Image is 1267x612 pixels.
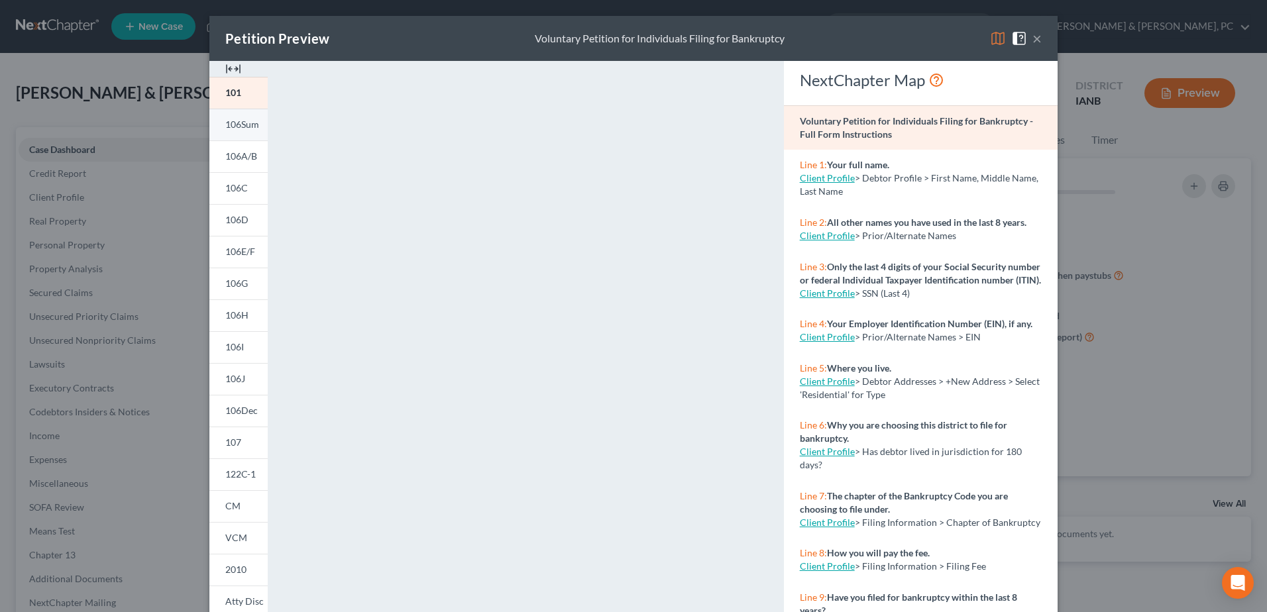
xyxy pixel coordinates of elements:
[800,591,827,603] span: Line 9:
[800,159,827,170] span: Line 1:
[855,230,956,241] span: > Prior/Alternate Names
[209,522,268,554] a: VCM
[800,547,827,558] span: Line 8:
[225,373,245,384] span: 106J
[209,236,268,268] a: 106E/F
[209,268,268,299] a: 106G
[855,331,981,342] span: > Prior/Alternate Names > EIN
[800,261,1041,285] strong: Only the last 4 digits of your Social Security number or federal Individual Taxpayer Identificati...
[800,517,855,528] a: Client Profile
[800,70,1042,91] div: NextChapter Map
[800,419,1007,444] strong: Why you are choosing this district to file for bankruptcy.
[990,30,1006,46] img: map-eea8200ae884c6f1103ae1953ef3d486a96c86aabb227e865a55264e3737af1f.svg
[800,331,855,342] a: Client Profile
[225,278,248,289] span: 106G
[225,150,257,162] span: 106A/B
[800,376,1040,400] span: > Debtor Addresses > +New Address > Select 'Residential' for Type
[209,363,268,395] a: 106J
[1032,30,1042,46] button: ×
[225,500,241,511] span: CM
[855,287,910,299] span: > SSN (Last 4)
[1222,567,1254,599] div: Open Intercom Messenger
[827,547,930,558] strong: How you will pay the fee.
[800,172,1038,197] span: > Debtor Profile > First Name, Middle Name, Last Name
[1011,30,1027,46] img: help-close-5ba153eb36485ed6c1ea00a893f15db1cb9b99d6cae46e1a8edb6c62d00a1a76.svg
[800,376,855,387] a: Client Profile
[535,31,785,46] div: Voluntary Petition for Individuals Filing for Bankruptcy
[800,490,1008,515] strong: The chapter of the Bankruptcy Code you are choosing to file under.
[800,261,827,272] span: Line 3:
[209,458,268,490] a: 122C-1
[800,115,1033,140] strong: Voluntary Petition for Individuals Filing for Bankruptcy - Full Form Instructions
[225,246,255,257] span: 106E/F
[225,436,241,448] span: 107
[800,172,855,183] a: Client Profile
[209,490,268,522] a: CM
[225,87,241,98] span: 101
[225,214,248,225] span: 106D
[225,119,259,130] span: 106Sum
[209,331,268,363] a: 106I
[827,318,1032,329] strong: Your Employer Identification Number (EIN), if any.
[800,217,827,228] span: Line 2:
[800,560,855,572] a: Client Profile
[209,172,268,204] a: 106C
[225,182,248,193] span: 106C
[209,299,268,331] a: 106H
[225,532,247,543] span: VCM
[827,217,1026,228] strong: All other names you have used in the last 8 years.
[225,564,247,575] span: 2010
[225,468,256,480] span: 122C-1
[209,395,268,427] a: 106Dec
[209,554,268,586] a: 2010
[800,230,855,241] a: Client Profile
[800,490,827,501] span: Line 7:
[800,446,855,457] a: Client Profile
[209,427,268,458] a: 107
[855,560,986,572] span: > Filing Information > Filing Fee
[209,109,268,140] a: 106Sum
[855,517,1040,528] span: > Filing Information > Chapter of Bankruptcy
[800,446,1022,470] span: > Has debtor lived in jurisdiction for 180 days?
[209,204,268,236] a: 106D
[800,362,827,374] span: Line 5:
[225,29,329,48] div: Petition Preview
[225,309,248,321] span: 106H
[209,77,268,109] a: 101
[827,362,891,374] strong: Where you live.
[800,287,855,299] a: Client Profile
[225,341,244,352] span: 106I
[225,405,258,416] span: 106Dec
[800,318,827,329] span: Line 4:
[827,159,889,170] strong: Your full name.
[800,419,827,431] span: Line 6:
[225,61,241,77] img: expand-e0f6d898513216a626fdd78e52531dac95497ffd26381d4c15ee2fc46db09dca.svg
[209,140,268,172] a: 106A/B
[225,595,264,607] span: Atty Disc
